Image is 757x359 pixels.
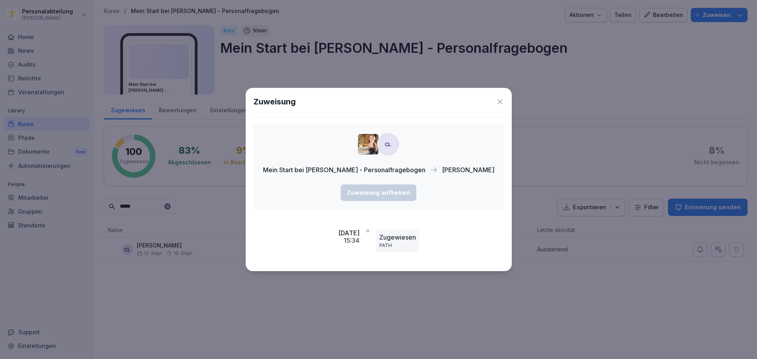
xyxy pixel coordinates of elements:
p: Mein Start bei [PERSON_NAME] - Personalfragebogen [263,165,425,175]
p: Zugewiesen [379,233,416,242]
p: PATH [379,242,416,249]
p: 15:34 [344,237,360,244]
p: [DATE] [338,229,360,237]
img: aaay8cu0h1hwaqqp9269xjan.png [358,134,378,154]
div: Zuweisung aufheben [347,188,410,197]
h1: Zuweisung [254,96,296,108]
div: CL [377,133,399,155]
p: [PERSON_NAME] [442,165,494,175]
button: Zuweisung aufheben [341,184,416,201]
